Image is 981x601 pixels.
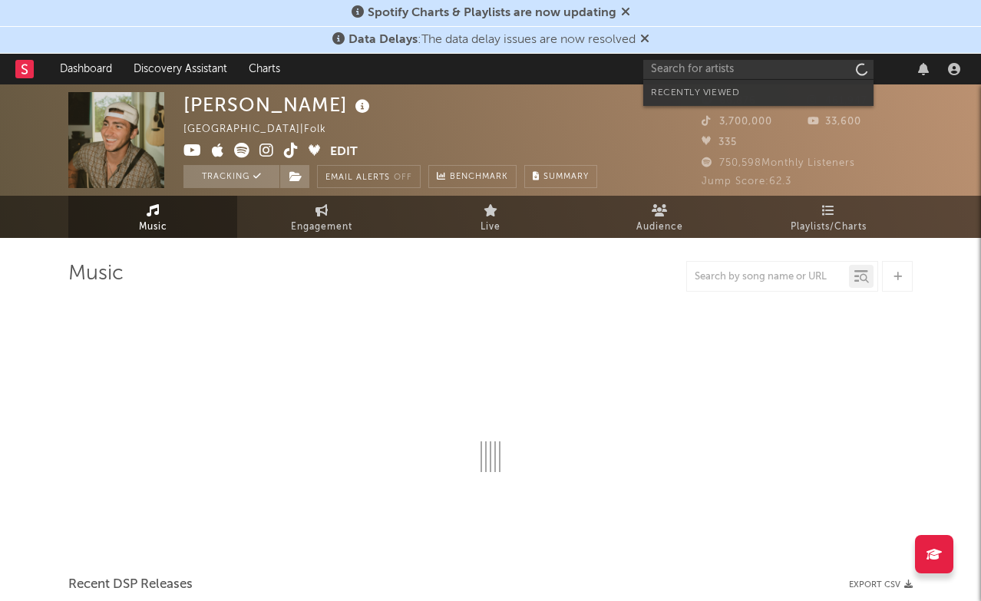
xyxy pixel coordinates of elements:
[183,121,344,139] div: [GEOGRAPHIC_DATA] | Folk
[139,218,167,236] span: Music
[68,576,193,594] span: Recent DSP Releases
[481,218,500,236] span: Live
[348,34,636,46] span: : The data delay issues are now resolved
[808,117,861,127] span: 33,600
[643,60,874,79] input: Search for artists
[183,165,279,188] button: Tracking
[702,137,737,147] span: 335
[49,54,123,84] a: Dashboard
[621,7,630,19] span: Dismiss
[68,196,237,238] a: Music
[849,580,913,589] button: Export CSV
[744,196,913,238] a: Playlists/Charts
[640,34,649,46] span: Dismiss
[237,196,406,238] a: Engagement
[543,173,589,181] span: Summary
[238,54,291,84] a: Charts
[687,271,849,283] input: Search by song name or URL
[428,165,517,188] a: Benchmark
[123,54,238,84] a: Discovery Assistant
[348,34,418,46] span: Data Delays
[450,168,508,187] span: Benchmark
[702,177,791,187] span: Jump Score: 62.3
[702,117,772,127] span: 3,700,000
[791,218,867,236] span: Playlists/Charts
[317,165,421,188] button: Email AlertsOff
[183,92,374,117] div: [PERSON_NAME]
[575,196,744,238] a: Audience
[394,173,412,182] em: Off
[702,158,855,168] span: 750,598 Monthly Listeners
[368,7,616,19] span: Spotify Charts & Playlists are now updating
[291,218,352,236] span: Engagement
[330,143,358,162] button: Edit
[651,84,866,102] div: Recently Viewed
[406,196,575,238] a: Live
[636,218,683,236] span: Audience
[524,165,597,188] button: Summary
